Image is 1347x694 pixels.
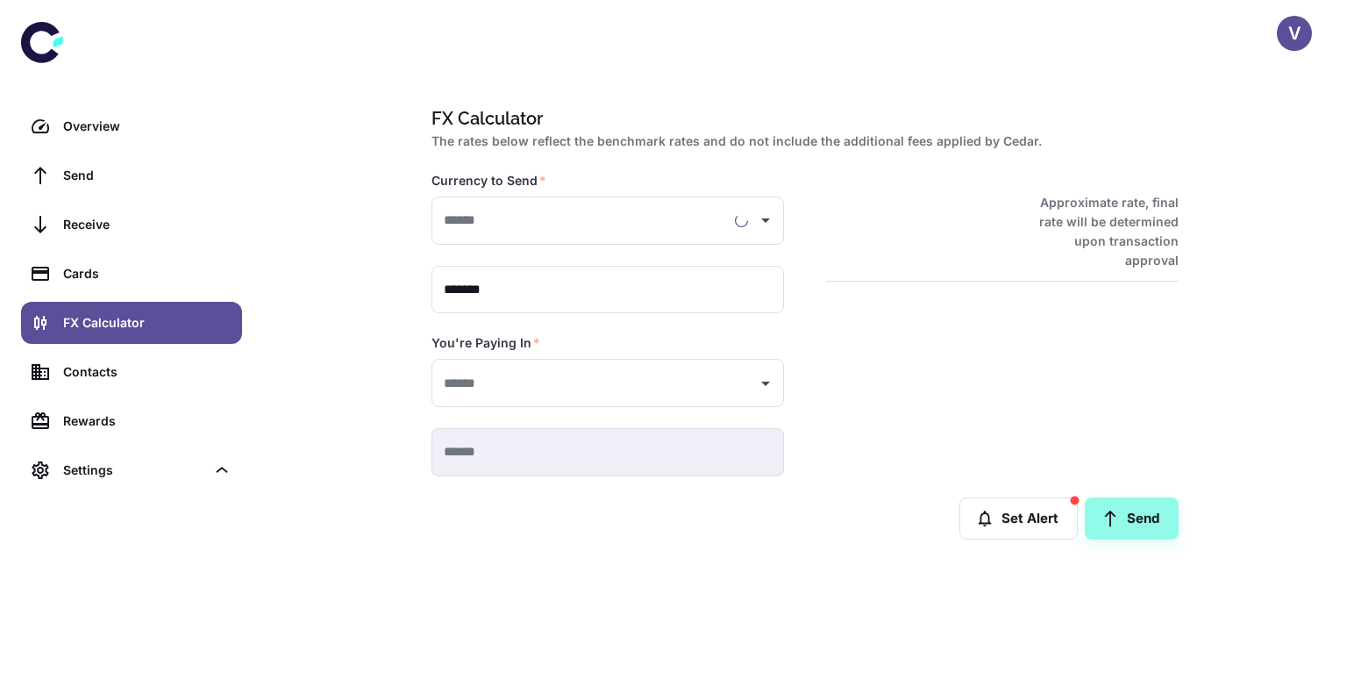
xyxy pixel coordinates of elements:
[63,411,232,431] div: Rewards
[959,497,1078,540] button: Set Alert
[63,362,232,382] div: Contacts
[431,172,546,190] label: Currency to Send
[63,166,232,185] div: Send
[1085,497,1179,540] a: Send
[21,400,242,442] a: Rewards
[63,461,205,480] div: Settings
[21,154,242,197] a: Send
[63,117,232,136] div: Overview
[63,264,232,283] div: Cards
[431,334,540,352] label: You're Paying In
[21,105,242,147] a: Overview
[63,215,232,234] div: Receive
[1277,16,1312,51] button: V
[21,351,242,393] a: Contacts
[1020,193,1179,270] h6: Approximate rate, final rate will be determined upon transaction approval
[431,105,1172,132] h1: FX Calculator
[753,371,778,396] button: Open
[21,449,242,491] div: Settings
[753,208,778,233] button: Open
[21,253,242,295] a: Cards
[21,302,242,344] a: FX Calculator
[21,204,242,246] a: Receive
[63,313,232,333] div: FX Calculator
